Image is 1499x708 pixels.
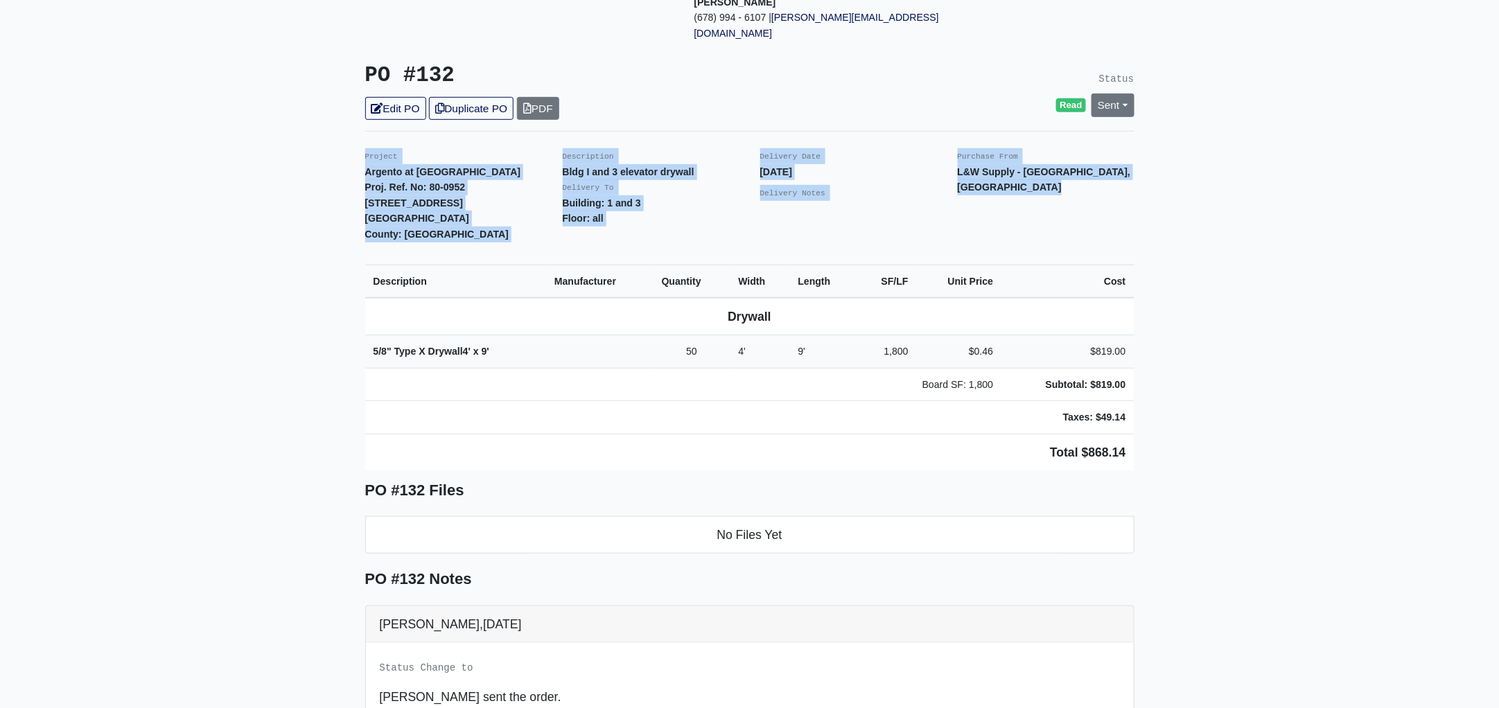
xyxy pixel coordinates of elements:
[760,166,793,177] strong: [DATE]
[482,346,489,357] span: 9'
[1001,401,1134,434] td: Taxes: $49.14
[1001,265,1134,298] th: Cost
[365,152,398,161] small: Project
[760,152,821,161] small: Delivery Date
[563,213,604,224] strong: Floor: all
[365,229,509,240] strong: County: [GEOGRAPHIC_DATA]
[483,617,521,631] span: [DATE]
[922,379,994,390] span: Board SF: 1,800
[365,516,1134,554] li: No Files Yet
[857,335,917,369] td: 1,800
[429,97,514,120] a: Duplicate PO
[366,606,1134,643] div: [PERSON_NAME],
[365,213,469,224] strong: [GEOGRAPHIC_DATA]
[857,265,917,298] th: SF/LF
[958,164,1134,195] p: L&W Supply - [GEOGRAPHIC_DATA], [GEOGRAPHIC_DATA]
[1001,335,1134,369] td: $819.00
[730,265,790,298] th: Width
[563,197,641,209] strong: Building: 1 and 3
[365,570,1134,588] h5: PO #132 Notes
[365,197,464,209] strong: [STREET_ADDRESS]
[917,335,1002,369] td: $0.46
[728,310,771,324] b: Drywall
[365,434,1134,470] td: Total $868.14
[1092,94,1134,116] a: Sent
[563,184,614,192] small: Delivery To
[739,346,746,357] span: 4'
[760,189,826,197] small: Delivery Notes
[798,346,806,357] span: 9'
[380,662,473,673] small: Status Change to
[517,97,559,120] a: PDF
[546,265,654,298] th: Manufacturer
[1001,368,1134,401] td: Subtotal: $819.00
[463,346,471,357] span: 4'
[365,182,466,193] strong: Proj. Ref. No: 80-0952
[365,63,739,89] h3: PO #132
[365,265,546,298] th: Description
[374,346,489,357] strong: 5/8" Type X Drywall
[654,335,730,369] td: 50
[473,346,479,357] span: x
[563,152,614,161] small: Description
[365,166,521,177] strong: Argento at [GEOGRAPHIC_DATA]
[790,265,857,298] th: Length
[1099,73,1134,85] small: Status
[365,97,426,120] a: Edit PO
[1056,98,1086,112] span: Read
[694,10,1003,41] p: (678) 994 - 6107 |
[365,481,1134,499] h5: PO #132 Files
[654,265,730,298] th: Quantity
[694,12,939,39] a: [PERSON_NAME][EMAIL_ADDRESS][DOMAIN_NAME]
[380,690,561,704] span: [PERSON_NAME] sent the order.
[958,152,1019,161] small: Purchase From
[917,265,1002,298] th: Unit Price
[563,166,694,177] strong: Bldg I and 3 elevator drywall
